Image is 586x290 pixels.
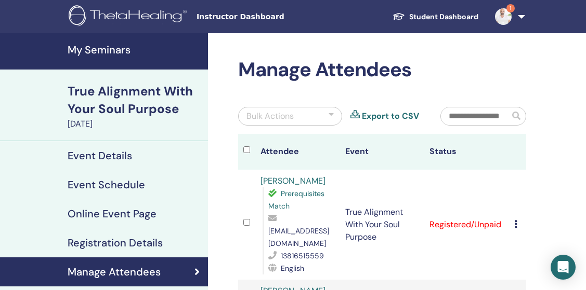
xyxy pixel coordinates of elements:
[68,149,132,162] h4: Event Details
[362,110,419,122] a: Export to CSV
[551,255,576,280] div: Open Intercom Messenger
[268,226,329,248] span: [EMAIL_ADDRESS][DOMAIN_NAME]
[197,11,353,22] span: Instructor Dashboard
[281,264,304,273] span: English
[68,118,202,130] div: [DATE]
[424,134,509,170] th: Status
[61,82,208,130] a: True Alignment With Your Soul Purpose[DATE]
[268,189,324,211] span: Prerequisites Match
[281,251,324,260] span: 13816515559
[384,7,487,26] a: Student Dashboard
[246,110,294,122] div: Bulk Actions
[68,266,161,278] h4: Manage Attendees
[68,44,202,56] h4: My Seminars
[340,170,425,280] td: True Alignment With Your Soul Purpose
[495,8,512,25] img: default.jpg
[393,12,405,21] img: graduation-cap-white.svg
[68,208,157,220] h4: Online Event Page
[69,5,190,29] img: logo.png
[255,134,340,170] th: Attendee
[506,4,515,12] span: 1
[68,178,145,191] h4: Event Schedule
[68,237,163,249] h4: Registration Details
[68,82,202,118] div: True Alignment With Your Soul Purpose
[238,58,526,82] h2: Manage Attendees
[261,175,325,186] a: [PERSON_NAME]
[340,134,425,170] th: Event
